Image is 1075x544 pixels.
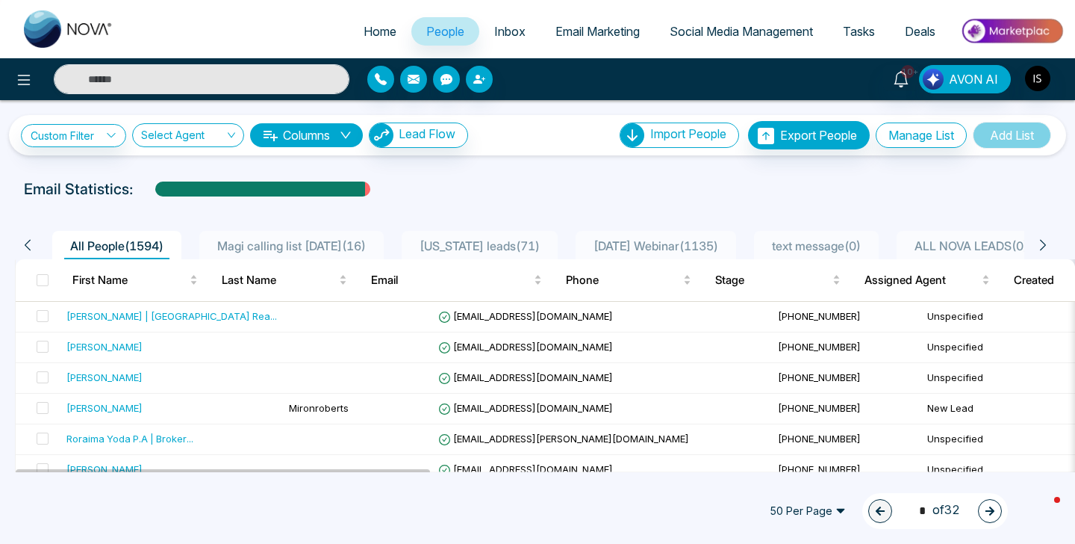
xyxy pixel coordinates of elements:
button: Export People [748,121,870,149]
span: Mironroberts [289,402,349,414]
span: Email [371,271,531,289]
span: [EMAIL_ADDRESS][DOMAIN_NAME] [438,310,613,322]
span: Assigned Agent [864,271,979,289]
span: [EMAIL_ADDRESS][DOMAIN_NAME] [438,463,613,475]
a: People [411,17,479,46]
button: AVON AI [919,65,1011,93]
span: [PHONE_NUMBER] [778,341,861,353]
a: 10+ [883,65,919,91]
span: [EMAIL_ADDRESS][DOMAIN_NAME] [438,402,613,414]
span: 10+ [901,65,914,78]
th: Email [359,259,554,301]
span: of 32 [910,501,960,521]
img: User Avatar [1025,66,1050,91]
span: All People ( 1594 ) [64,238,169,253]
td: Unspecified [921,455,1071,486]
a: Inbox [479,17,540,46]
span: Magi calling list [DATE] ( 16 ) [211,238,372,253]
td: Unspecified [921,424,1071,455]
a: Home [349,17,411,46]
td: New Lead [921,394,1071,424]
span: [PHONE_NUMBER] [778,371,861,383]
span: Export People [780,128,857,143]
div: [PERSON_NAME] [66,370,143,385]
span: Stage [715,271,829,289]
img: Nova CRM Logo [24,10,113,48]
span: Email Marketing [555,24,640,39]
th: Stage [703,259,853,301]
span: [EMAIL_ADDRESS][PERSON_NAME][DOMAIN_NAME] [438,433,689,445]
img: Lead Flow [370,123,393,147]
span: Deals [905,24,935,39]
span: Last Name [222,271,336,289]
a: Tasks [828,17,890,46]
span: Home [364,24,396,39]
button: Lead Flow [369,123,468,148]
img: Lead Flow [923,69,944,90]
a: Custom Filter [21,124,126,147]
button: Manage List [876,123,967,148]
button: Columnsdown [250,123,363,147]
span: [EMAIL_ADDRESS][DOMAIN_NAME] [438,371,613,383]
span: [PHONE_NUMBER] [778,463,861,475]
th: First Name [60,259,210,301]
td: Unspecified [921,333,1071,363]
div: Roraima Yoda P.A | Broker ... [66,431,193,446]
div: [PERSON_NAME] [66,462,143,477]
span: [PHONE_NUMBER] [778,433,861,445]
span: First Name [72,271,187,289]
span: Social Media Management [670,24,813,39]
span: Import People [650,126,726,141]
span: ALL NOVA LEADS ( 0 ) [909,238,1034,253]
a: Lead FlowLead Flow [363,123,468,148]
span: [PHONE_NUMBER] [778,402,861,414]
span: [EMAIL_ADDRESS][DOMAIN_NAME] [438,341,613,353]
div: [PERSON_NAME] [66,339,143,354]
span: People [426,24,464,39]
div: [PERSON_NAME] [66,401,143,415]
span: [US_STATE] leads ( 71 ) [414,238,546,253]
a: Social Media Management [655,17,828,46]
th: Phone [554,259,703,301]
a: Deals [890,17,950,46]
span: Phone [566,271,680,289]
td: Unspecified [921,302,1071,333]
th: Assigned Agent [853,259,1002,301]
span: [DATE] Webinar ( 1135 ) [588,238,724,253]
a: Email Marketing [540,17,655,46]
span: AVON AI [949,70,998,88]
span: Inbox [494,24,526,39]
th: Last Name [210,259,359,301]
span: Lead Flow [399,126,455,141]
span: 50 Per Page [759,499,856,523]
td: Unspecified [921,363,1071,394]
p: Email Statistics: [24,178,133,200]
span: Tasks [843,24,875,39]
span: text message ( 0 ) [766,238,867,253]
div: [PERSON_NAME] | [GEOGRAPHIC_DATA] Rea ... [66,309,277,324]
iframe: Intercom live chat [1024,493,1060,529]
img: Market-place.gif [958,14,1066,48]
span: down [340,129,352,141]
span: [PHONE_NUMBER] [778,310,861,322]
